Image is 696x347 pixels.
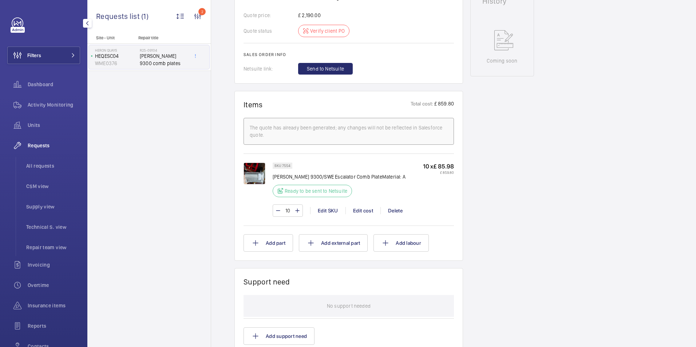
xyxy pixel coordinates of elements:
[96,12,141,21] span: Requests list
[307,65,344,72] span: Send to Netsuite
[28,121,80,129] span: Units
[273,173,406,180] p: [PERSON_NAME] 9300/SWE Escalator Comb PlateMaterial: A
[95,60,137,67] p: WME0376
[27,52,41,59] span: Filters
[26,162,80,169] span: All requests
[423,163,454,170] p: 10 x £ 85.98
[244,327,315,345] button: Add support need
[299,234,368,252] button: Add external part
[26,244,80,251] span: Repair team view
[285,187,347,195] p: Ready to be sent to Netsuite
[26,183,80,190] span: CSM view
[345,207,380,214] div: Edit cost
[244,277,290,286] h1: Support need
[28,302,80,309] span: Insurance items
[244,234,293,252] button: Add part
[244,52,454,57] h2: Sales order info
[487,57,517,64] p: Coming soon
[138,35,186,40] p: Repair title
[28,322,80,330] span: Reports
[380,207,410,214] div: Delete
[28,142,80,149] span: Requests
[7,47,80,64] button: Filters
[310,207,345,214] div: Edit SKU
[423,170,454,175] p: £ 859.80
[140,48,188,52] h2: R25-09104
[95,48,137,52] p: Heron Quays
[26,223,80,231] span: Technical S. view
[327,295,371,317] p: No support needed
[411,100,434,109] p: Total cost:
[87,35,135,40] p: Site - Unit
[434,100,454,109] p: £ 859.80
[373,234,429,252] button: Add labour
[250,124,448,139] div: The quote has already been generated; any changes will not be reflected in Salesforce quote.
[140,52,188,67] span: [PERSON_NAME] 9300 comb plates
[28,81,80,88] span: Dashboard
[244,100,263,109] h1: Items
[274,164,290,167] p: SKU 7554
[28,261,80,268] span: Invoicing
[298,63,353,75] button: Send to Netsuite
[95,52,137,60] p: HEQESC04
[28,282,80,289] span: Overtime
[244,163,265,184] img: lm5gT7bftzm76b6BDVbrAx6TZcsZWz1aTD3D8RnAsCeDA0Ld.jpeg
[28,101,80,108] span: Activity Monitoring
[26,203,80,210] span: Supply view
